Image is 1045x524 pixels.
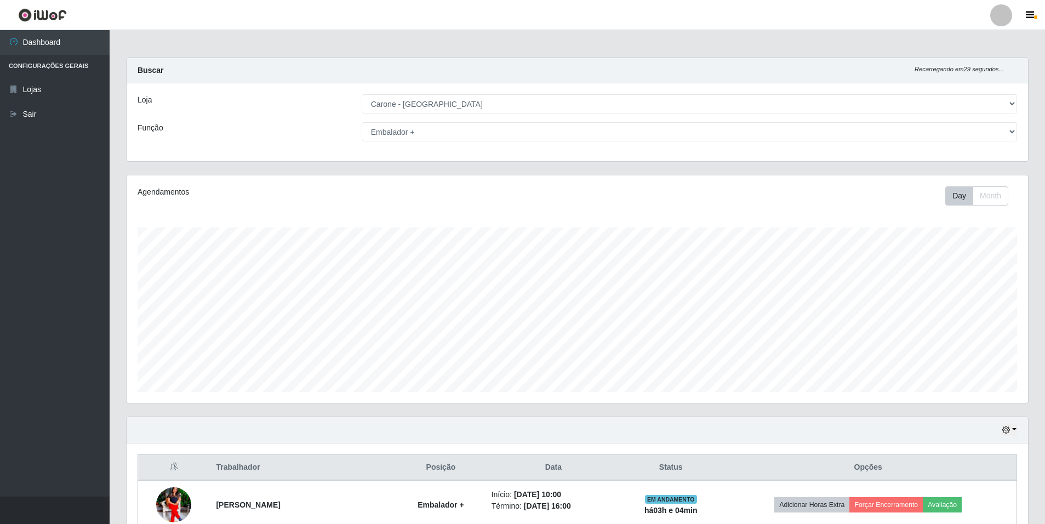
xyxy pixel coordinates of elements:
strong: [PERSON_NAME] [216,500,280,509]
div: Toolbar with button groups [945,186,1017,206]
th: Opções [719,455,1017,481]
strong: Buscar [138,66,163,75]
span: EM ANDAMENTO [645,495,697,504]
label: Loja [138,94,152,106]
time: [DATE] 16:00 [524,502,571,510]
button: Adicionar Horas Extra [774,497,849,512]
th: Data [485,455,622,481]
button: Avaliação [923,497,962,512]
i: Recarregando em 29 segundos... [915,66,1004,72]
th: Trabalhador [209,455,397,481]
li: Início: [492,489,615,500]
strong: Embalador + [418,500,464,509]
th: Status [622,455,719,481]
div: Agendamentos [138,186,494,198]
button: Day [945,186,973,206]
time: [DATE] 10:00 [514,490,561,499]
button: Forçar Encerramento [849,497,923,512]
div: First group [945,186,1008,206]
li: Término: [492,500,615,512]
img: CoreUI Logo [18,8,67,22]
label: Função [138,122,163,134]
button: Month [973,186,1008,206]
strong: há 03 h e 04 min [644,506,698,515]
th: Posição [397,455,484,481]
